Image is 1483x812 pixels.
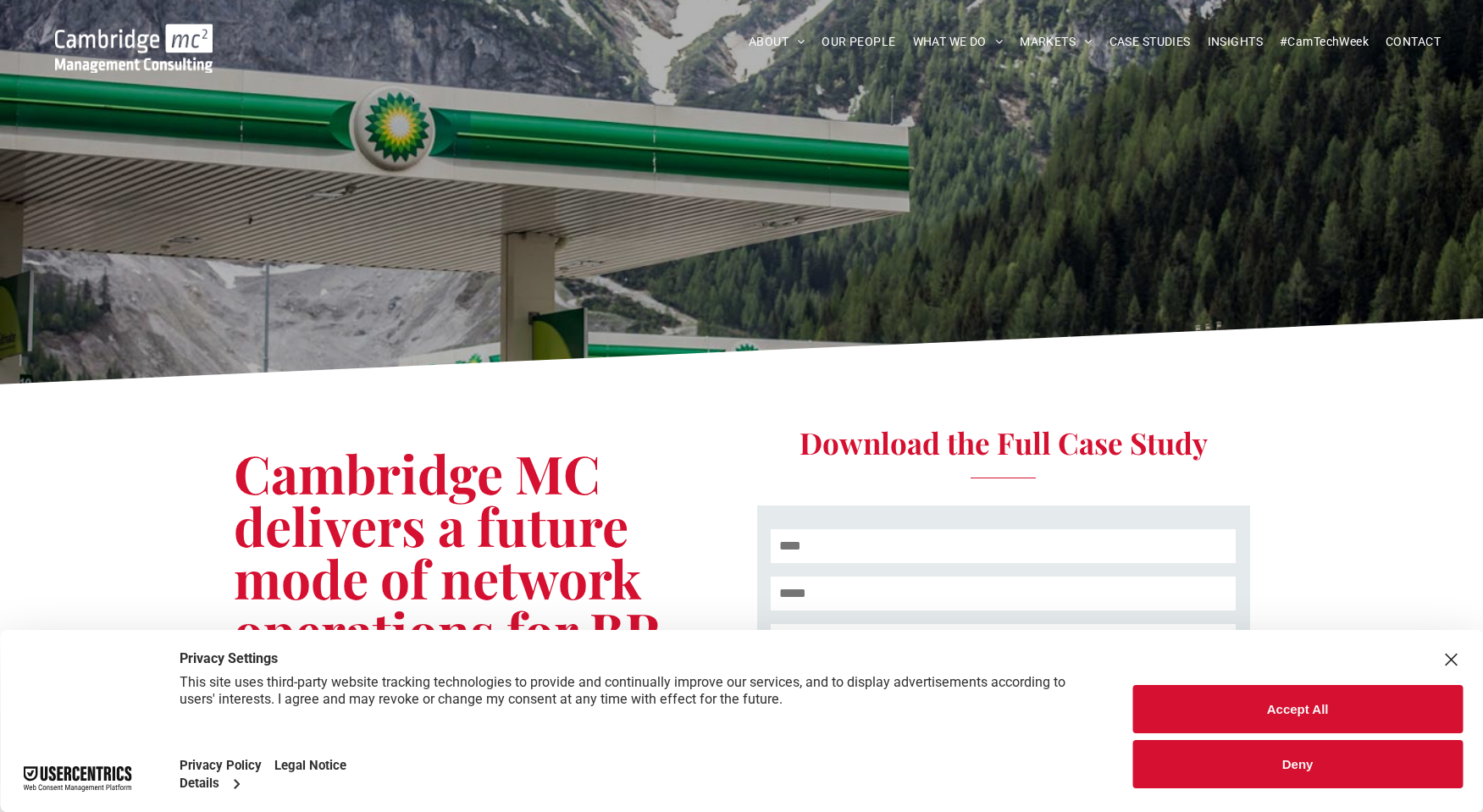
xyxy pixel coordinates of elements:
[740,29,814,55] a: ABOUT
[1271,29,1377,55] a: #CamTechWeek
[55,24,213,73] img: Cambridge MC Logo
[905,29,1012,55] a: WHAT WE DO
[1101,29,1199,55] a: CASE STUDIES
[800,423,1208,462] span: Download the Full Case Study
[813,29,904,55] a: OUR PEOPLE
[1199,29,1271,55] a: INSIGHTS
[1377,29,1449,55] a: CONTACT
[1011,29,1100,55] a: MARKETS
[234,438,659,666] span: Cambridge MC delivers a future mode of network operations for BP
